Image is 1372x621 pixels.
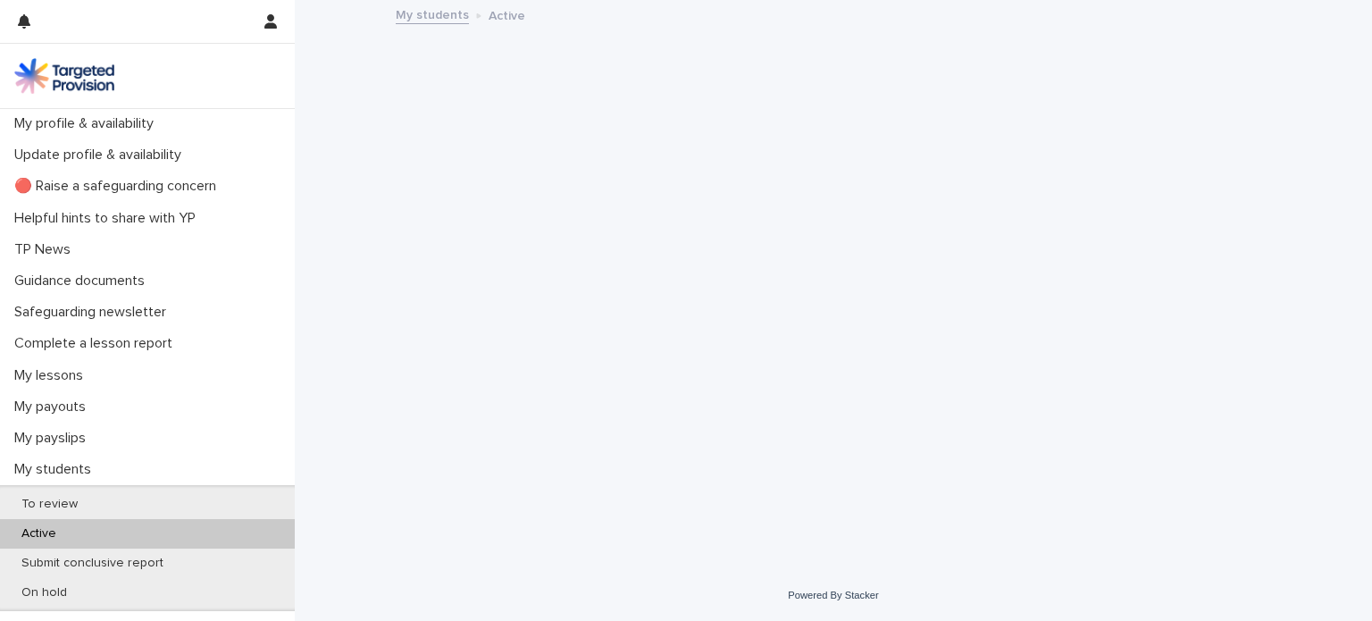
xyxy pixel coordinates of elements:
p: Submit conclusive report [7,556,178,571]
p: Active [489,4,525,24]
p: On hold [7,585,81,600]
a: My students [396,4,469,24]
p: Safeguarding newsletter [7,304,180,321]
p: My payouts [7,399,100,415]
p: Complete a lesson report [7,335,187,352]
p: Active [7,526,71,541]
a: Powered By Stacker [788,590,878,600]
p: TP News [7,241,85,258]
p: Update profile & availability [7,147,196,164]
p: My lessons [7,367,97,384]
p: My payslips [7,430,100,447]
p: Guidance documents [7,273,159,290]
p: My students [7,461,105,478]
p: Helpful hints to share with YP [7,210,210,227]
p: 🔴 Raise a safeguarding concern [7,178,230,195]
p: My profile & availability [7,115,168,132]
p: To review [7,497,92,512]
img: M5nRWzHhSzIhMunXDL62 [14,58,114,94]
